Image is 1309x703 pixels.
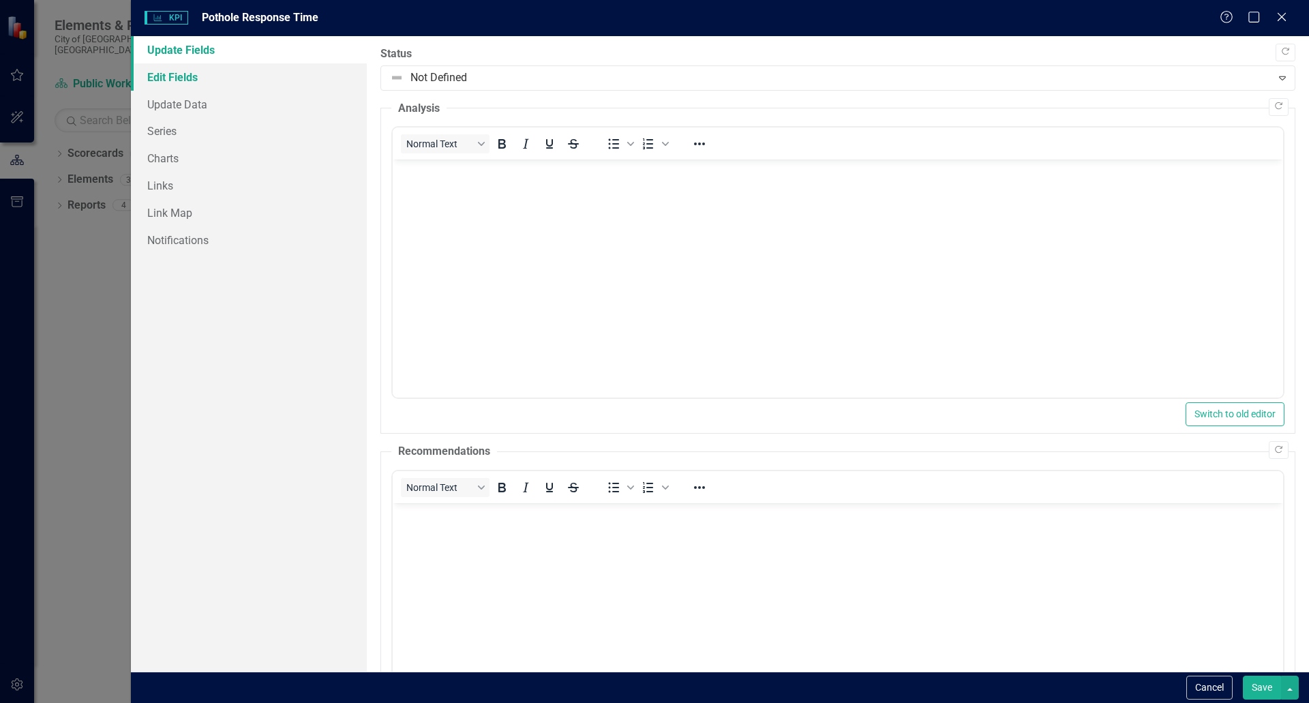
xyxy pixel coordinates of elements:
[131,172,367,199] a: Links
[406,482,473,493] span: Normal Text
[380,46,1295,62] label: Status
[131,145,367,172] a: Charts
[637,478,671,497] div: Numbered list
[490,478,513,497] button: Bold
[131,117,367,145] a: Series
[1186,676,1233,700] button: Cancel
[688,478,711,497] button: Reveal or hide additional toolbar items
[602,478,636,497] div: Bullet list
[401,478,490,497] button: Block Normal Text
[490,134,513,153] button: Bold
[202,11,318,24] span: Pothole Response Time
[391,101,447,117] legend: Analysis
[562,134,585,153] button: Strikethrough
[131,36,367,63] a: Update Fields
[391,444,497,460] legend: Recommendations
[538,478,561,497] button: Underline
[406,138,473,149] span: Normal Text
[1186,402,1284,426] button: Switch to old editor
[131,63,367,91] a: Edit Fields
[514,134,537,153] button: Italic
[145,11,188,25] span: KPI
[637,134,671,153] div: Numbered list
[401,134,490,153] button: Block Normal Text
[131,91,367,118] a: Update Data
[562,478,585,497] button: Strikethrough
[602,134,636,153] div: Bullet list
[393,160,1283,398] iframe: Rich Text Area
[514,478,537,497] button: Italic
[688,134,711,153] button: Reveal or hide additional toolbar items
[131,199,367,226] a: Link Map
[1243,676,1281,700] button: Save
[538,134,561,153] button: Underline
[131,226,367,254] a: Notifications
